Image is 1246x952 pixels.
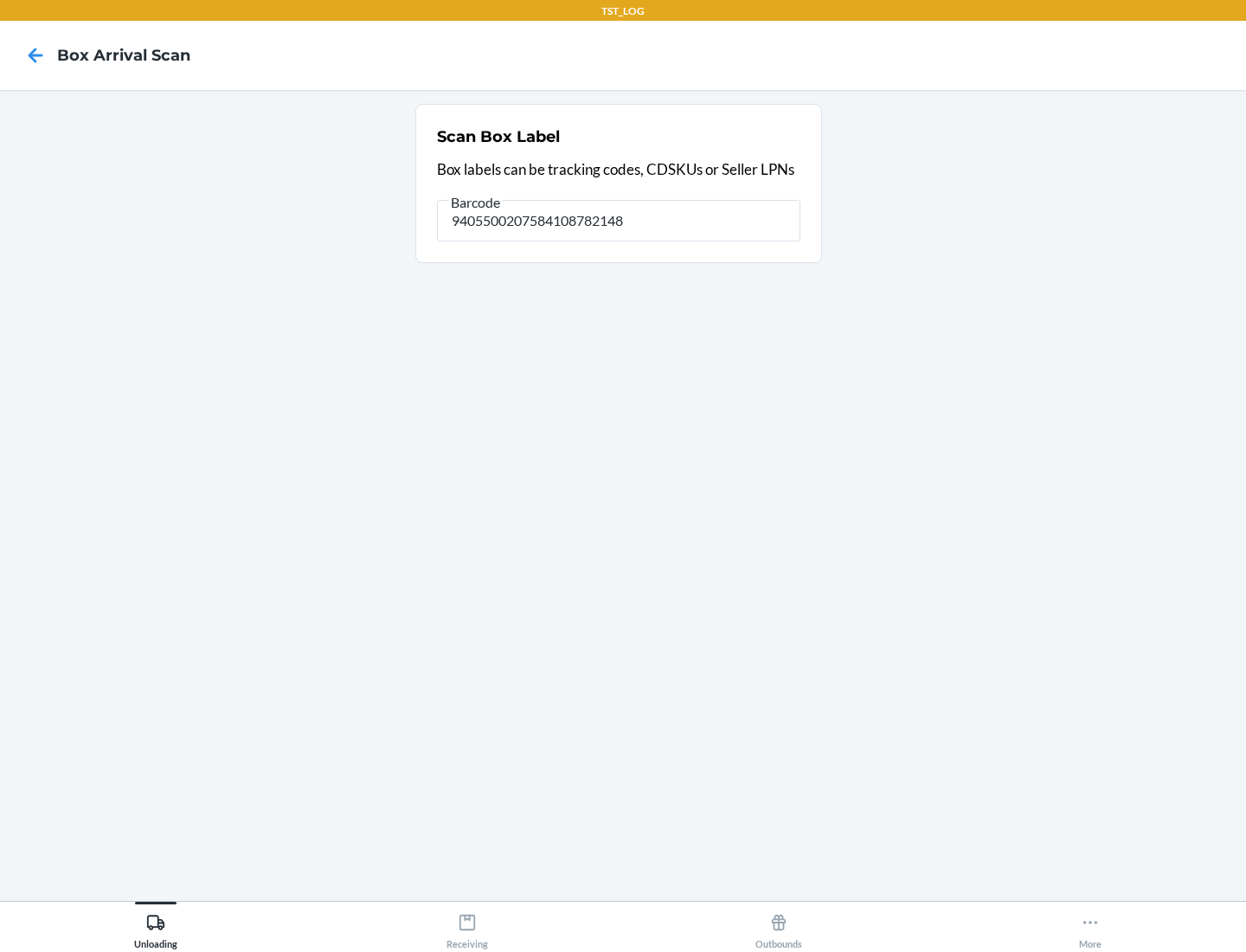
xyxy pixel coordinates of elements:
[437,125,560,148] h2: Scan Box Label
[601,3,645,19] p: TST_LOG
[446,906,488,949] div: Receiving
[57,44,190,67] h4: Box Arrival Scan
[311,902,623,949] button: Receiving
[623,902,934,949] button: Outbounds
[437,158,800,181] p: Box labels can be tracking codes, CDSKUs or Seller LPNs
[134,906,177,949] div: Unloading
[1079,906,1101,949] div: More
[934,902,1246,949] button: More
[437,200,800,241] input: Barcode
[755,906,802,949] div: Outbounds
[448,194,503,211] span: Barcode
